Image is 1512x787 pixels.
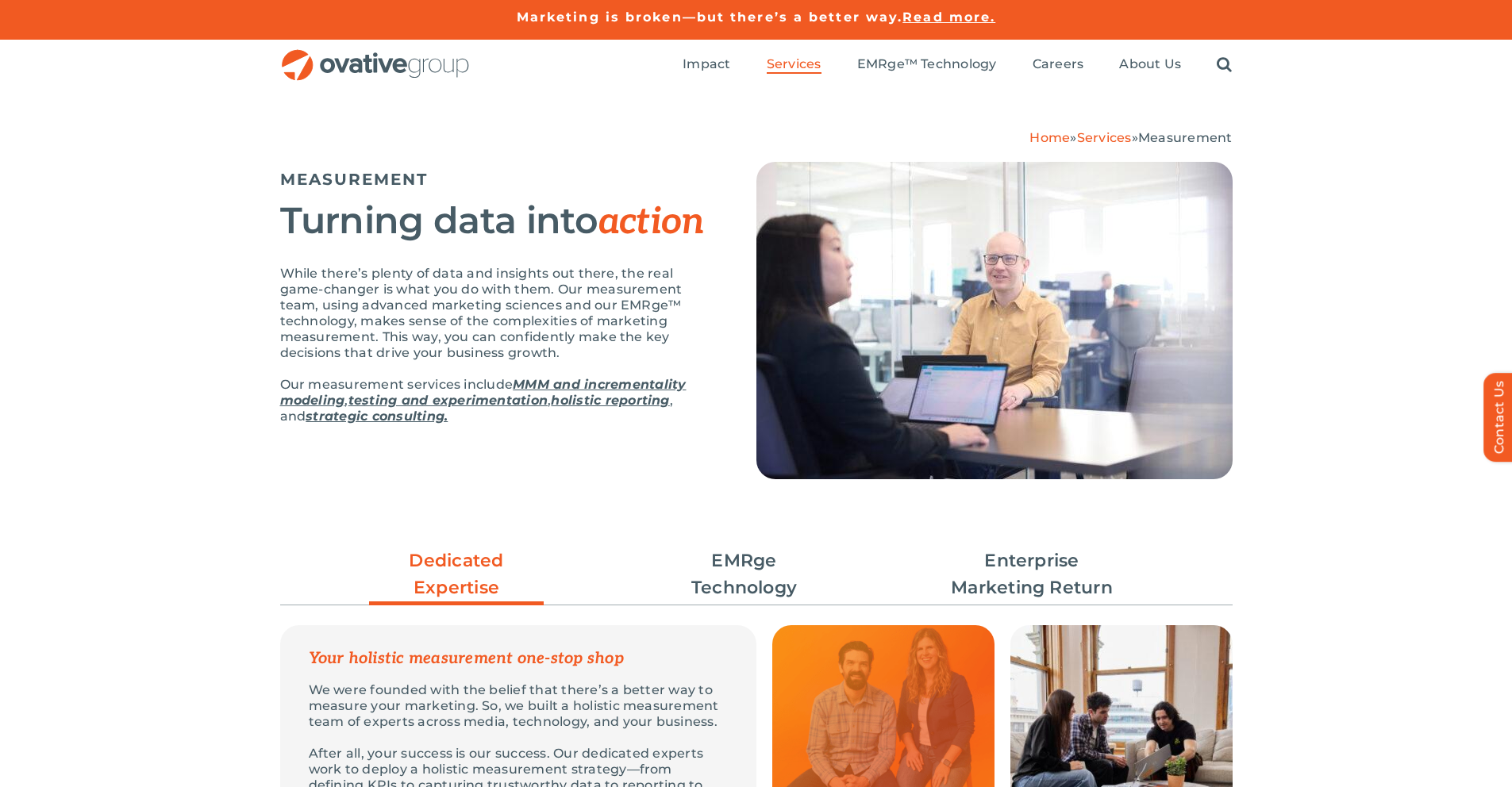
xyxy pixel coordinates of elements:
a: Read more. [902,10,995,25]
a: Impact [683,56,730,74]
p: Your holistic measurement one-stop shop [309,651,728,666]
ul: Post Filters [280,539,1233,609]
a: Home [1029,130,1070,145]
span: Impact [683,56,730,72]
span: Measurement [1138,130,1233,145]
p: Our measurement services include , , , and [280,377,717,424]
a: Enterprise Marketing Return [945,547,1119,601]
a: About Us [1119,56,1181,74]
a: testing and experimentation [348,393,548,408]
h5: MEASUREMENT [280,170,717,189]
a: holistic reporting [551,393,669,408]
a: Search [1217,56,1232,74]
a: EMRge™ Technology [857,56,997,74]
span: About Us [1119,56,1181,72]
a: MMM and incrementality modeling [280,377,687,408]
a: OG_Full_horizontal_RGB [280,48,471,63]
p: While there’s plenty of data and insights out there, the real game-changer is what you do with th... [280,266,717,361]
img: Measurement – Hero [756,162,1233,479]
a: EMRge Technology [657,547,832,601]
nav: Menu [683,40,1232,90]
span: EMRge™ Technology [857,56,997,72]
a: Services [767,56,821,74]
span: » » [1029,130,1232,145]
em: action [598,200,705,244]
a: strategic consulting. [306,409,448,424]
a: Services [1077,130,1132,145]
span: Services [767,56,821,72]
h2: Turning data into [280,201,717,242]
a: Marketing is broken—but there’s a better way. [517,10,903,25]
span: Careers [1033,56,1084,72]
a: Dedicated Expertise [369,547,544,609]
a: Careers [1033,56,1084,74]
p: We were founded with the belief that there’s a better way to measure your marketing. So, we built... [309,682,728,730]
